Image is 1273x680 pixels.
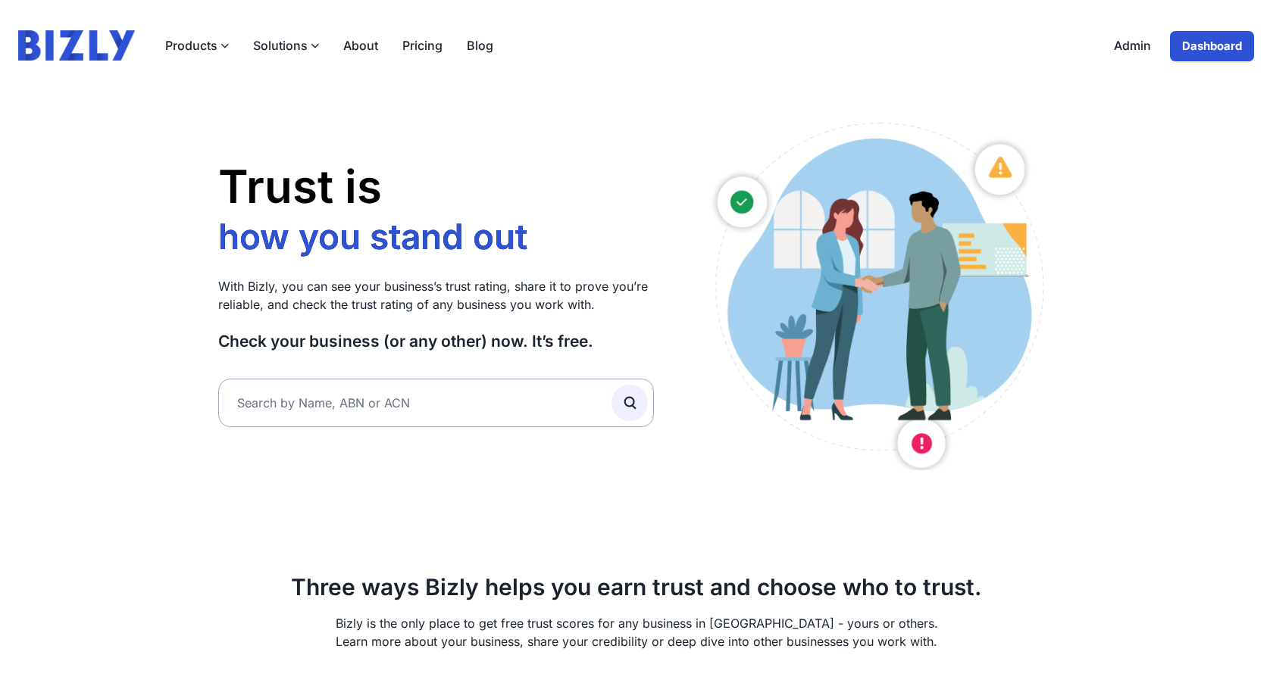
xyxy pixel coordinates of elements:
[455,30,505,61] a: Blog
[241,30,331,61] label: Solutions
[1169,30,1255,62] a: Dashboard
[218,332,654,351] h3: Check your business (or any other) now. It’s free.
[18,30,135,61] img: bizly_logo.svg
[218,159,382,214] span: Trust is
[218,573,1055,602] h2: Three ways Bizly helps you earn trust and choose who to trust.
[331,30,390,61] a: About
[390,30,455,61] a: Pricing
[218,258,536,302] li: who you work with
[218,379,654,427] input: Search by Name, ABN or ACN
[218,214,536,258] li: how you stand out
[1102,30,1163,62] a: Admin
[153,30,241,61] label: Products
[218,614,1055,650] p: Bizly is the only place to get free trust scores for any business in [GEOGRAPHIC_DATA] - yours or...
[218,277,654,313] p: With Bizly, you can see your business’s trust rating, share it to prove you’re reliable, and chec...
[699,115,1055,470] img: Australian small business owners illustration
